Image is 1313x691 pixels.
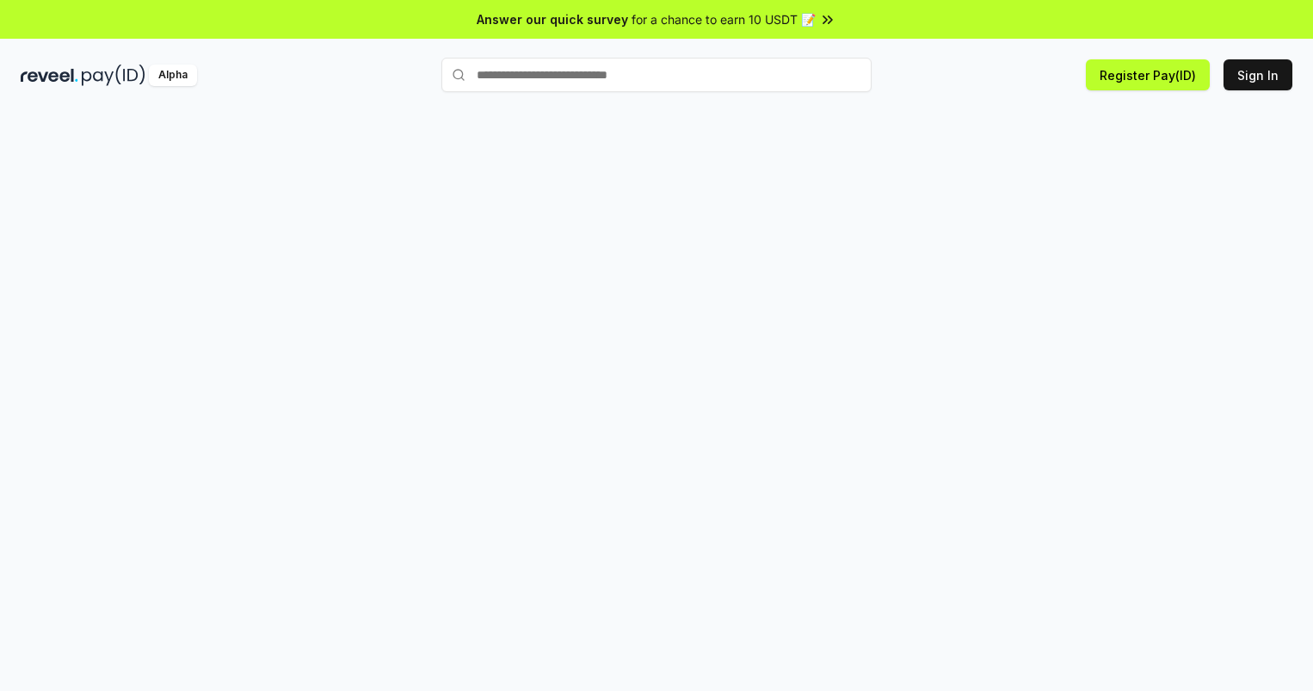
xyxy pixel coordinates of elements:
[632,10,816,28] span: for a chance to earn 10 USDT 📝
[1086,59,1210,90] button: Register Pay(ID)
[82,65,145,86] img: pay_id
[477,10,628,28] span: Answer our quick survey
[149,65,197,86] div: Alpha
[21,65,78,86] img: reveel_dark
[1224,59,1292,90] button: Sign In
